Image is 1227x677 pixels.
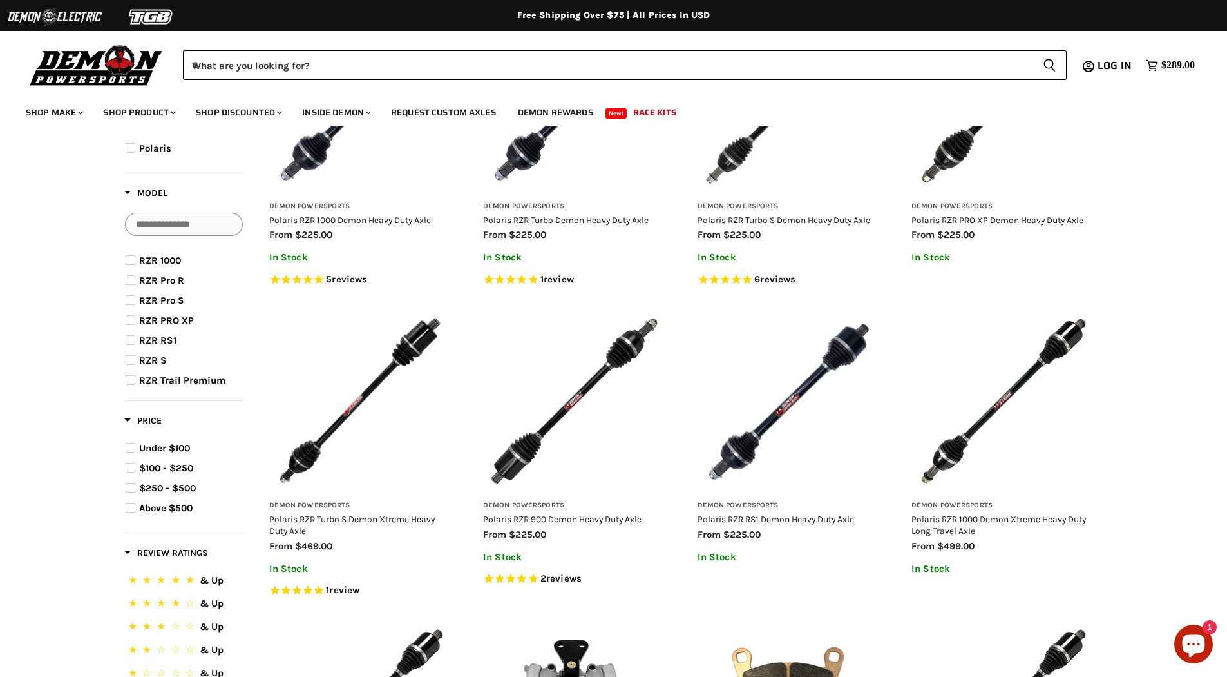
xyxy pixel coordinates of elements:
span: $289.00 [1161,59,1195,72]
input: When autocomplete results are available use up and down arrows to review and enter to select [183,50,1032,80]
span: Rated 5.0 out of 5 stars 1 reviews [483,273,665,287]
span: New! [605,108,627,119]
span: 6 reviews [754,273,795,285]
span: & Up [200,574,224,586]
span: from [698,229,721,240]
span: $250 - $500 [139,482,196,494]
img: Demon Electric Logo 2 [6,5,103,29]
a: Shop Make [16,99,91,126]
a: Polaris RZR 1000 Demon Heavy Duty Axle [269,215,431,225]
img: TGB Logo 2 [103,5,200,29]
span: from [698,529,721,540]
p: In Stock [911,564,1094,574]
img: Polaris RZR Turbo S Demon Xtreme Heavy Duty Axle [269,309,452,492]
span: 1 reviews [326,584,359,596]
h3: Demon Powersports [483,202,665,211]
a: Race Kits [623,99,686,126]
button: Search [1032,50,1067,80]
inbox-online-store-chat: Shopify online store chat [1170,625,1217,667]
span: RZR Pro S [139,295,184,306]
span: reviews [760,273,795,285]
span: RZR PRO XP [139,315,194,326]
div: Free Shipping Over $75 | All Prices In USD [99,10,1129,21]
span: reviews [332,273,367,285]
span: from [269,229,292,240]
h3: Demon Powersports [698,501,880,511]
button: 5 Stars. [126,573,242,591]
p: In Stock [698,552,880,563]
a: Shop Product [93,99,184,126]
p: In Stock [483,252,665,263]
h3: Demon Powersports [483,501,665,511]
span: reviews [546,573,582,584]
img: Polaris RZR 900 Demon Heavy Duty Axle [483,309,665,492]
input: Search Options [125,213,243,236]
a: Polaris RZR Turbo S Demon Heavy Duty Axle [698,215,870,225]
h3: Demon Powersports [911,501,1094,511]
a: $289.00 [1139,56,1201,75]
span: $225.00 [723,229,761,240]
a: Polaris RZR 900 Demon Heavy Duty Axle [483,514,642,524]
img: Polaris RZR 1000 Demon Xtreme Heavy Duty Long Travel Axle [911,309,1094,492]
span: from [269,540,292,552]
ul: Main menu [16,94,1192,126]
span: RZR Pro R [139,275,184,286]
span: Review Ratings [124,547,208,558]
span: RZR 1000 [139,255,181,266]
span: 2 reviews [540,573,582,584]
h3: Demon Powersports [269,202,452,211]
span: Rated 5.0 out of 5 stars 5 reviews [269,273,452,287]
p: In Stock [483,552,665,563]
a: Polaris RZR Turbo Demon Heavy Duty Axle [483,215,649,225]
span: & Up [200,644,224,656]
span: 5 reviews [326,273,367,285]
p: In Stock [911,252,1094,263]
span: Rated 5.0 out of 5 stars 1 reviews [269,584,452,598]
span: review [544,273,574,285]
a: Polaris RZR Turbo S Demon Xtreme Heavy Duty Axle [269,514,435,536]
button: 2 Stars. [126,642,242,661]
img: Demon Powersports [26,42,167,88]
button: 3 Stars. [126,619,242,638]
form: Product [183,50,1067,80]
button: 4 Stars. [126,596,242,614]
span: $225.00 [509,529,546,540]
span: $225.00 [295,229,332,240]
span: from [911,229,935,240]
span: Rated 4.8 out of 5 stars 6 reviews [698,273,880,287]
span: Under $100 [139,442,190,454]
a: Polaris RZR 1000 Demon Xtreme Heavy Duty Long Travel Axle [911,514,1086,536]
span: Model [124,188,167,199]
span: $225.00 [723,529,761,540]
img: Polaris RZR RS1 Demon Heavy Duty Axle [698,309,880,492]
span: review [329,584,359,596]
span: 1 reviews [540,273,574,285]
button: Filter by Price [124,415,162,431]
button: Filter by Model [124,187,167,203]
span: RZR RS1 [139,335,176,346]
p: In Stock [269,252,452,263]
span: from [483,229,506,240]
span: Price [124,415,162,426]
span: & Up [200,621,224,633]
p: In Stock [698,252,880,263]
span: Rated 5.0 out of 5 stars 2 reviews [483,573,665,586]
a: Shop Discounted [186,99,290,126]
a: Demon Rewards [508,99,603,126]
span: from [911,540,935,552]
span: Log in [1098,57,1132,74]
p: In Stock [269,564,452,574]
a: Inside Demon [292,99,379,126]
span: & Up [200,598,224,609]
span: $225.00 [937,229,975,240]
span: $469.00 [295,540,332,552]
h3: Demon Powersports [911,202,1094,211]
span: $100 - $250 [139,462,193,474]
button: Filter by Review Ratings [124,547,208,563]
span: Polaris [139,142,171,154]
span: $499.00 [937,540,975,552]
a: Request Custom Axles [381,99,506,126]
